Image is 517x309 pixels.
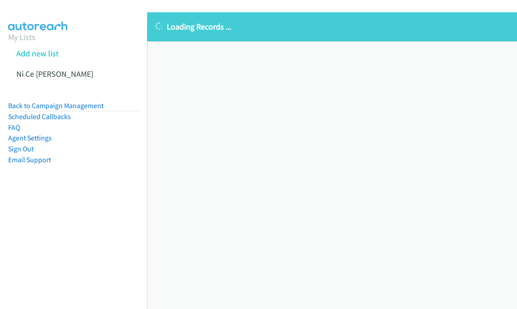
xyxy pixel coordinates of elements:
[8,145,34,153] a: Sign Out
[8,32,35,42] a: My Lists
[8,112,71,121] a: Scheduled Callbacks
[155,20,509,33] p: Loading Records ...
[8,101,104,110] a: Back to Campaign Management
[8,155,51,164] a: Email Support
[16,69,93,79] a: Ni Ce [PERSON_NAME]
[8,123,20,132] a: FAQ
[16,48,59,59] a: Add new list
[8,134,52,142] a: Agent Settings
